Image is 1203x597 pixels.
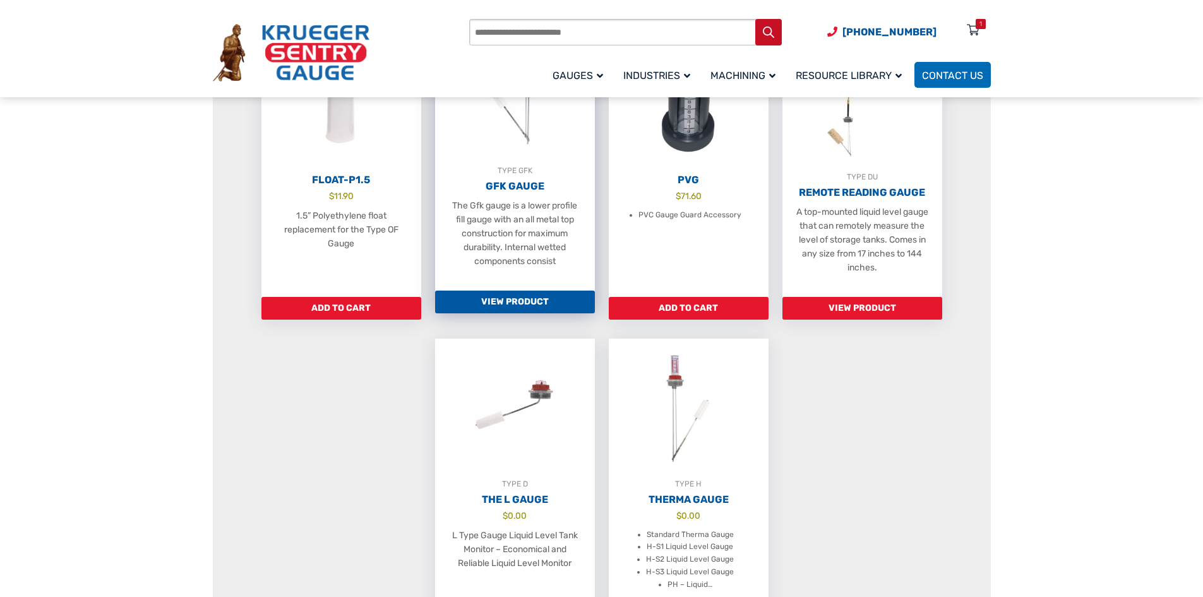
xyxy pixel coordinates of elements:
[435,164,595,177] div: TYPE GFK
[609,32,769,171] img: PVG
[827,24,937,40] a: Phone Number (920) 434-8860
[261,297,421,320] a: Add to cart: “Float-P1.5”
[647,529,734,541] li: Standard Therma Gauge
[795,205,930,275] p: A top-mounted liquid level gauge that can remotely measure the level of storage tanks. Comes in a...
[676,191,702,201] bdi: 71.60
[796,69,902,81] span: Resource Library
[788,60,914,90] a: Resource Library
[646,566,734,579] li: H-S3 Liquid Level Gauge
[782,32,942,171] img: Remote Reading Gauge
[782,32,942,297] a: TYPE DURemote Reading Gauge A top-mounted liquid level gauge that can remotely measure the level ...
[647,541,733,553] li: H-S1 Liquid Level Gauge
[329,191,334,201] span: $
[503,510,527,521] bdi: 0.00
[676,191,681,201] span: $
[609,32,769,297] a: PVG $71.60 PVC Gauge Guard Accessory
[448,199,582,268] p: The Gfk gauge is a lower profile fill gauge with an all metal top construction for maximum durabi...
[261,32,421,297] a: Float-P1.5 $11.90 1.5” Polyethylene float replacement for the Type OF Gauge
[435,180,595,193] h2: GFK Gauge
[503,510,508,521] span: $
[609,478,769,490] div: TYPE H
[609,493,769,506] h2: Therma Gauge
[609,174,769,186] h2: PVG
[842,26,937,38] span: [PHONE_NUMBER]
[261,174,421,186] h2: Float-P1.5
[646,553,734,566] li: H-S2 Liquid Level Gauge
[782,186,942,199] h2: Remote Reading Gauge
[782,171,942,183] div: TYPE DU
[545,60,616,90] a: Gauges
[274,209,409,251] p: 1.5” Polyethylene float replacement for the Type OF Gauge
[979,19,982,29] div: 1
[676,510,681,521] span: $
[435,493,595,506] h2: The L Gauge
[448,529,582,570] p: L Type Gauge Liquid Level Tank Monitor – Economical and Reliable Liquid Level Monitor
[329,191,354,201] bdi: 11.90
[616,60,703,90] a: Industries
[667,579,712,591] li: PH – Liquid…
[638,209,741,222] li: PVC Gauge Guard Accessory
[261,32,421,171] img: Float-P1.5
[609,339,769,478] img: Therma Gauge
[609,297,769,320] a: Add to cart: “PVG”
[623,69,690,81] span: Industries
[435,291,595,313] a: Read more about “GFK Gauge”
[922,69,983,81] span: Contact Us
[435,339,595,478] img: The L Gauge
[710,69,775,81] span: Machining
[914,62,991,88] a: Contact Us
[676,510,700,521] bdi: 0.00
[553,69,603,81] span: Gauges
[435,478,595,490] div: TYPE D
[782,297,942,320] a: Read more about “Remote Reading Gauge”
[703,60,788,90] a: Machining
[435,25,595,291] a: TYPE GFKGFK Gauge The Gfk gauge is a lower profile fill gauge with an all metal top construction ...
[213,24,369,82] img: Krueger Sentry Gauge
